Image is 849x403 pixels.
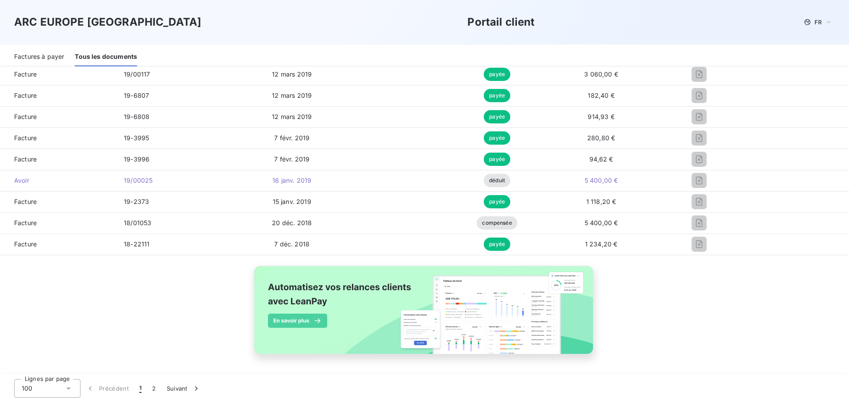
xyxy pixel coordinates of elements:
[124,92,149,99] span: 19-6807
[124,177,153,184] span: 19/00025
[7,219,110,227] span: Facture
[484,89,510,102] span: payée
[589,155,613,163] span: 94,62 €
[588,113,614,120] span: 914,93 €
[585,240,618,248] span: 1 234,20 €
[484,195,510,208] span: payée
[246,261,603,369] img: banner
[272,177,311,184] span: 16 janv. 2019
[272,219,312,226] span: 20 déc. 2018
[274,240,310,248] span: 7 déc. 2018
[147,379,161,398] button: 2
[7,91,110,100] span: Facture
[272,92,312,99] span: 12 mars 2019
[124,134,149,142] span: 19-3995
[585,219,618,226] span: 5 400,00 €
[134,379,147,398] button: 1
[272,70,312,78] span: 12 mars 2019
[124,70,150,78] span: 19/00117
[477,216,517,230] span: compensée
[80,379,134,398] button: Précédent
[586,198,616,205] span: 1 118,20 €
[7,70,110,79] span: Facture
[124,113,149,120] span: 19-6808
[484,68,510,81] span: payée
[7,112,110,121] span: Facture
[584,70,618,78] span: 3 060,00 €
[274,155,310,163] span: 7 févr. 2019
[75,48,137,66] div: Tous les documents
[14,14,201,30] h3: ARC EUROPE [GEOGRAPHIC_DATA]
[7,240,110,249] span: Facture
[124,240,149,248] span: 18-22111
[124,219,151,226] span: 18/01053
[7,197,110,206] span: Facture
[161,379,206,398] button: Suivant
[815,19,822,26] span: FR
[484,110,510,123] span: payée
[484,174,510,187] span: déduit
[585,177,618,184] span: 5 400,00 €
[484,238,510,251] span: payée
[587,134,615,142] span: 280,80 €
[484,153,510,166] span: payée
[124,198,149,205] span: 19-2373
[22,384,32,393] span: 100
[7,134,110,142] span: Facture
[7,155,110,164] span: Facture
[14,48,64,66] div: Factures à payer
[7,176,110,185] span: Avoir
[484,131,510,145] span: payée
[274,134,310,142] span: 7 févr. 2019
[467,14,535,30] h3: Portail client
[588,92,614,99] span: 182,40 €
[124,155,149,163] span: 19-3996
[139,384,141,393] span: 1
[273,198,311,205] span: 15 janv. 2019
[272,113,312,120] span: 12 mars 2019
